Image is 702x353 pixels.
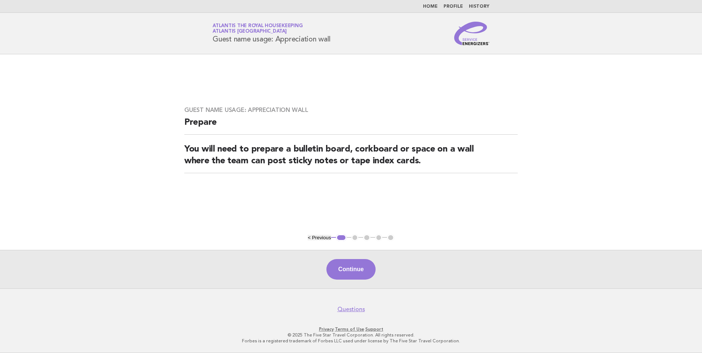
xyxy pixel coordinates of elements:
span: Atlantis [GEOGRAPHIC_DATA] [213,29,287,34]
img: Service Energizers [454,22,489,45]
a: Terms of Use [335,327,364,332]
a: Home [423,4,438,9]
h1: Guest name usage: Appreciation wall [213,24,330,43]
a: Atlantis the Royal HousekeepingAtlantis [GEOGRAPHIC_DATA] [213,23,303,34]
a: Questions [337,306,365,313]
a: Support [365,327,383,332]
p: © 2025 The Five Star Travel Corporation. All rights reserved. [126,332,576,338]
button: Continue [326,259,375,280]
h2: You will need to prepare a bulletin board, corkboard or space on a wall where the team can post s... [184,143,518,173]
a: History [469,4,489,9]
a: Privacy [319,327,334,332]
h2: Prepare [184,117,518,135]
p: Forbes is a registered trademark of Forbes LLC used under license by The Five Star Travel Corpora... [126,338,576,344]
h3: Guest name usage: Appreciation wall [184,106,518,114]
button: < Previous [308,235,331,240]
a: Profile [444,4,463,9]
p: · · [126,326,576,332]
button: 1 [336,234,347,241]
